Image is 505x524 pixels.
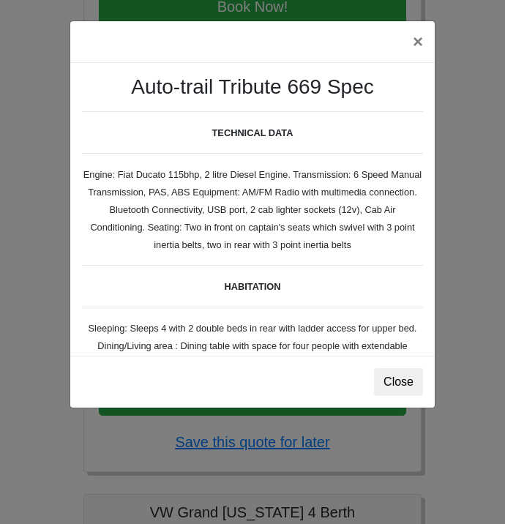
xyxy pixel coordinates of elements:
[212,127,293,138] b: TECHNICAL DATA
[82,75,423,100] h3: Auto-trail Tribute 669 Spec
[401,21,435,62] button: ×
[224,281,280,292] b: HABITATION
[374,368,423,396] button: Close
